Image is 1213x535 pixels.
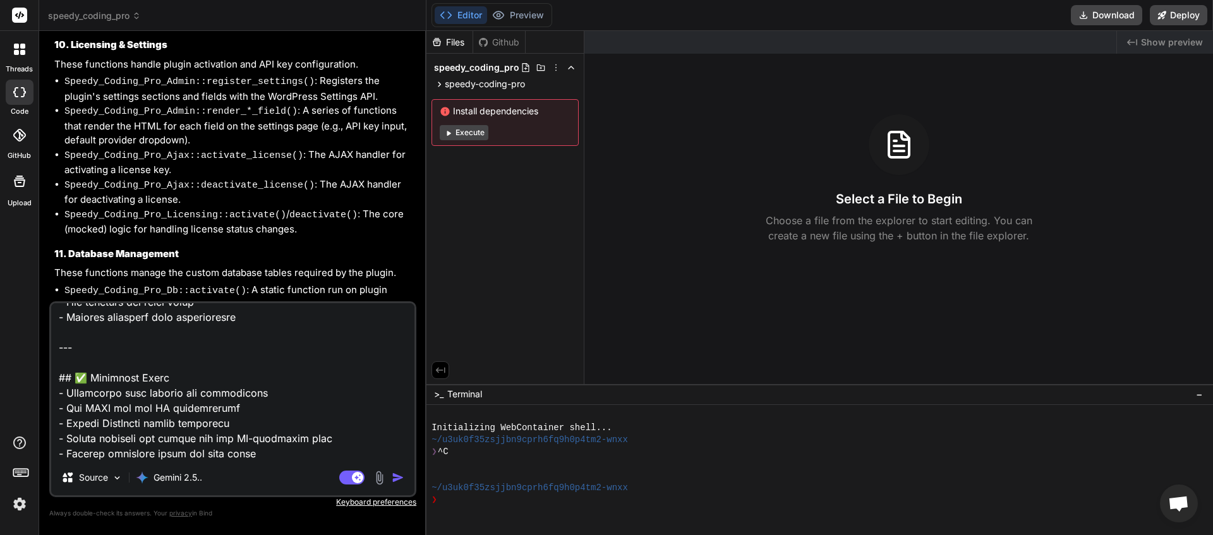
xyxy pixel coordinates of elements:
p: These functions handle plugin activation and API key configuration. [54,57,414,72]
span: Install dependencies [440,105,570,117]
strong: 10. Licensing & Settings [54,39,167,51]
textarea: # Loremi Dolors Ame — Consect Adipi: EL Seddoeius & Tempori Utlaboree ## 🎯 Doloremag Aliqua Enima... [51,303,414,460]
img: settings [9,493,30,515]
button: Editor [435,6,487,24]
span: Initializing WebContainer shell... [431,422,612,434]
code: deactivate() [289,210,358,220]
span: privacy [169,509,192,517]
img: Gemini 2.5 Pro [136,471,148,484]
h3: Select a File to Begin [836,190,962,208]
button: Deploy [1150,5,1207,25]
li: : The AJAX handler for activating a license key. [64,148,414,177]
span: Show preview [1141,36,1203,49]
label: code [11,106,28,117]
button: Preview [487,6,549,24]
p: Keyboard preferences [49,497,416,507]
span: ❯ [431,446,438,458]
code: Speedy_Coding_Pro_Admin::register_settings() [64,76,315,87]
span: ❯ [431,494,438,506]
img: attachment [372,471,387,485]
code: Speedy_Coding_Pro_Db::activate() [64,286,246,296]
span: Terminal [447,388,482,400]
img: Pick Models [112,472,123,483]
span: speedy_coding_pro [48,9,141,22]
strong: 11. Database Management [54,248,179,260]
label: Upload [8,198,32,208]
p: Gemini 2.5.. [154,471,202,484]
p: Source [79,471,108,484]
li: : Registers the plugin's settings sections and fields with the WordPress Settings API. [64,74,414,104]
span: ~/u3uk0f35zsjjbn9cprh6fq9h0p4tm2-wnxx [431,434,628,446]
li: : A series of functions that render the HTML for each field on the settings page (e.g., API key i... [64,104,414,148]
span: speedy_coding_pro [434,61,519,74]
a: Open chat [1160,484,1198,522]
span: ^C [438,446,449,458]
code: Speedy_Coding_Pro_Licensing::activate() [64,210,286,220]
div: Files [426,36,473,49]
span: ~/u3uk0f35zsjjbn9cprh6fq9h0p4tm2-wnxx [431,482,628,494]
button: Download [1071,5,1142,25]
p: Choose a file from the explorer to start editing. You can create a new file using the + button in... [757,213,1041,243]
div: Github [473,36,525,49]
code: Speedy_Coding_Pro_Ajax::activate_license() [64,150,303,161]
li: / : The core (mocked) logic for handling license status changes. [64,207,414,237]
label: threads [6,64,33,75]
img: icon [392,471,404,484]
code: Speedy_Coding_Pro_Ajax::deactivate_license() [64,180,315,191]
span: speedy-coding-pro [445,78,525,90]
li: : The AJAX handler for deactivating a license. [64,177,414,207]
span: − [1196,388,1203,400]
code: Speedy_Coding_Pro_Admin::render_*_field() [64,106,298,117]
button: Execute [440,125,488,140]
span: >_ [434,388,444,400]
p: Always double-check its answers. Your in Bind [49,507,416,519]
label: GitHub [8,150,31,161]
li: : A static function run on plugin activation. It creates all necessary custom database tables ( ,... [64,283,414,342]
button: − [1193,384,1205,404]
p: These functions manage the custom database tables required by the plugin. [54,266,414,280]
